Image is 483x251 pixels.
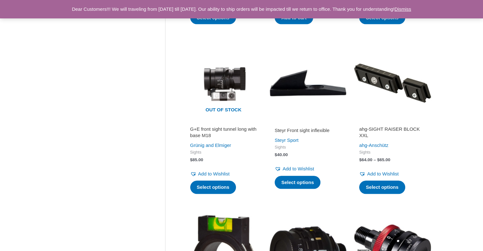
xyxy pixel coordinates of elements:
[377,157,390,162] bdi: 65.00
[275,137,299,143] a: Steyr Sport
[184,44,263,122] img: G+E front sight tunnel long with base M18
[190,181,236,194] a: Select options for “G+E front sight tunnel long with base M18”
[359,157,362,162] span: $
[275,145,341,150] span: Sights
[394,6,411,12] a: Dismiss
[275,152,277,157] span: $
[190,142,231,148] a: Grünig and Elmiger
[189,103,258,118] span: Out of stock
[190,126,257,141] a: G+E front sight tunnel long with base M18
[367,171,399,176] span: Add to Wishlist
[359,169,399,178] a: Add to Wishlist
[275,176,321,189] a: Select options for “Steyr Front sight inflexible”
[359,181,405,194] a: Select options for “ahg-SIGHT RAISER BLOCK XXL”
[377,157,380,162] span: $
[373,157,376,162] span: –
[190,157,193,162] span: $
[190,157,203,162] bdi: 85.00
[198,171,230,176] span: Add to Wishlist
[353,44,432,122] img: ahg-SIGHT RAISER BLOCK XXL
[275,127,341,134] h2: Steyr Front sight inflexible
[184,44,263,122] a: Out of stock
[275,127,341,136] a: Steyr Front sight inflexible
[190,150,257,155] span: Sights
[283,166,314,171] span: Add to Wishlist
[359,126,426,138] h2: ahg-SIGHT RAISER BLOCK XXL
[359,126,426,141] a: ahg-SIGHT RAISER BLOCK XXL
[359,157,372,162] bdi: 64.00
[359,150,426,155] span: Sights
[269,44,347,122] img: Steyr Front sight inflexible
[190,126,257,138] h2: G+E front sight tunnel long with base M18
[275,164,314,173] a: Add to Wishlist
[190,169,230,178] a: Add to Wishlist
[275,152,288,157] bdi: 40.00
[359,142,388,148] a: ahg-Anschütz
